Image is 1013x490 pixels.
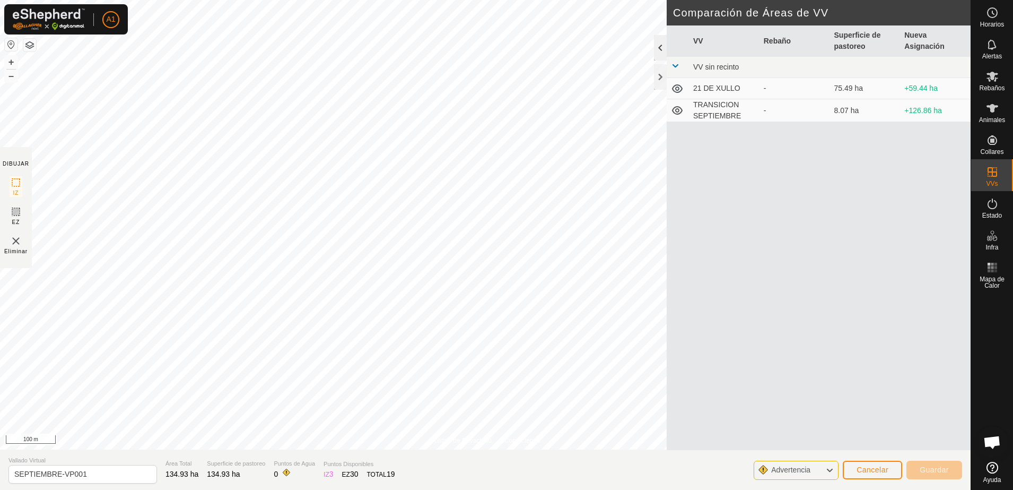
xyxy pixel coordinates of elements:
[23,39,36,51] button: Capas del Mapa
[10,235,22,247] img: VV
[759,25,830,57] th: Rebaño
[920,466,949,474] span: Guardar
[3,160,29,168] div: DIBUJAR
[983,477,1001,483] span: Ayuda
[764,83,826,94] div: -
[900,25,971,57] th: Nueva Asignación
[8,456,157,465] span: Vallado Virtual
[12,218,20,226] span: EZ
[366,469,395,480] div: TOTAL
[982,53,1002,59] span: Alertas
[13,8,85,30] img: Logo Gallagher
[4,247,28,255] span: Eliminar
[5,38,18,51] button: Restablecer Mapa
[207,470,240,478] span: 134.93 ha
[830,78,901,99] td: 75.49 ha
[689,25,759,57] th: VV
[771,466,810,474] span: Advertencia
[857,466,888,474] span: Cancelar
[764,105,826,116] div: -
[689,78,759,99] td: 21 DE XULLO
[350,470,359,478] span: 30
[342,469,359,480] div: EZ
[431,436,492,445] a: Política de Privacidad
[843,461,902,479] button: Cancelar
[979,117,1005,123] span: Animales
[900,99,971,122] td: +126.86 ha
[5,56,18,68] button: +
[974,276,1010,289] span: Mapa de Calor
[980,149,1003,155] span: Collares
[982,212,1002,219] span: Estado
[274,470,278,478] span: 0
[504,436,540,445] a: Contáctenos
[5,70,18,82] button: –
[165,470,198,478] span: 134.93 ha
[830,25,901,57] th: Superficie de pastoreo
[693,63,739,71] span: VV sin recinto
[689,99,759,122] td: TRANSICION SEPTIEMBRE
[274,459,315,468] span: Puntos de Agua
[986,180,998,187] span: VVs
[979,85,1005,91] span: Rebaños
[673,6,971,19] h2: Comparación de Áreas de VV
[906,461,962,479] button: Guardar
[387,470,395,478] span: 19
[976,426,1008,458] a: Chat abierto
[971,458,1013,487] a: Ayuda
[324,469,333,480] div: IZ
[329,470,334,478] span: 3
[106,14,115,25] span: A1
[900,78,971,99] td: +59.44 ha
[980,21,1004,28] span: Horarios
[324,460,395,469] span: Puntos Disponibles
[985,244,998,251] span: Infra
[13,189,19,197] span: IZ
[830,99,901,122] td: 8.07 ha
[207,459,265,468] span: Superficie de pastoreo
[165,459,198,468] span: Área Total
